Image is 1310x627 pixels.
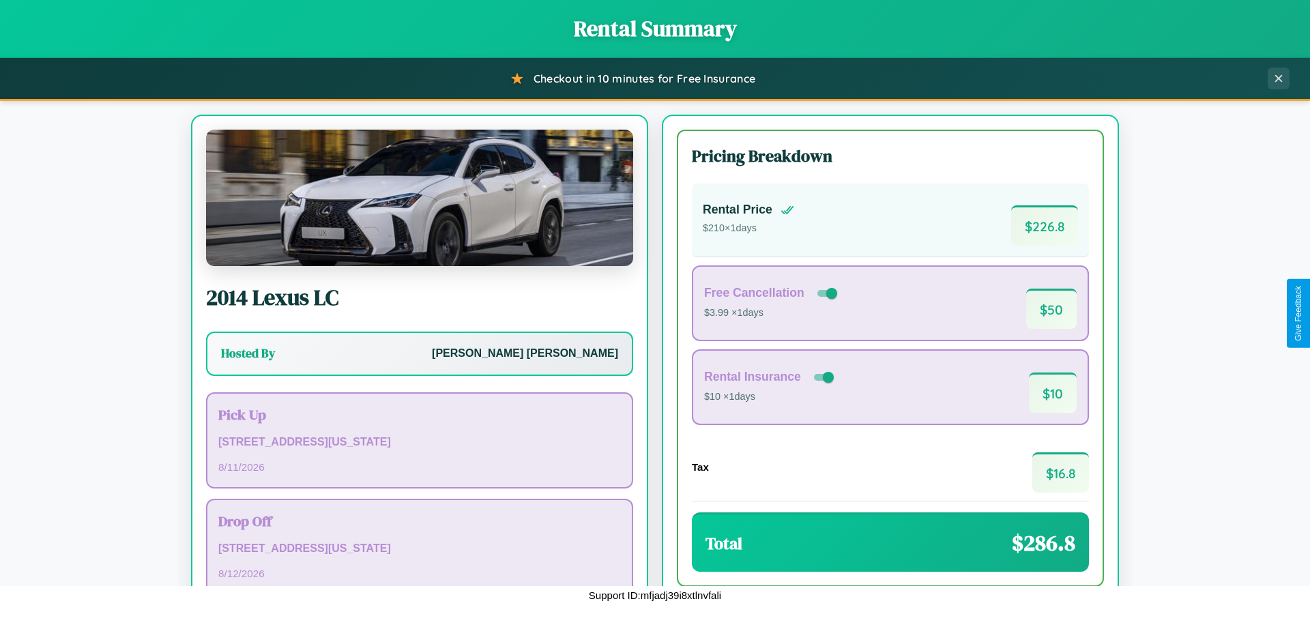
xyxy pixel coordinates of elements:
h2: 2014 Lexus LC [206,282,633,312]
p: $ 210 × 1 days [703,220,794,237]
span: Checkout in 10 minutes for Free Insurance [534,72,755,85]
h1: Rental Summary [14,14,1296,44]
span: $ 226.8 [1011,205,1078,246]
h3: Hosted By [221,345,275,362]
h3: Pick Up [218,405,621,424]
h4: Tax [692,461,709,473]
h3: Total [705,532,742,555]
h4: Free Cancellation [704,286,804,300]
span: $ 10 [1029,373,1077,413]
p: [PERSON_NAME] [PERSON_NAME] [432,344,618,364]
p: 8 / 12 / 2026 [218,564,621,583]
h4: Rental Price [703,203,772,217]
h3: Pricing Breakdown [692,145,1089,167]
img: Lexus LC [206,130,633,266]
div: Give Feedback [1294,286,1303,341]
span: $ 16.8 [1032,452,1089,493]
p: [STREET_ADDRESS][US_STATE] [218,539,621,559]
p: $3.99 × 1 days [704,304,840,322]
span: $ 286.8 [1012,528,1075,558]
p: 8 / 11 / 2026 [218,458,621,476]
h3: Drop Off [218,511,621,531]
p: $10 × 1 days [704,388,836,406]
p: [STREET_ADDRESS][US_STATE] [218,433,621,452]
p: Support ID: mfjadj39i8xtlnvfali [589,586,721,604]
h4: Rental Insurance [704,370,801,384]
span: $ 50 [1026,289,1077,329]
